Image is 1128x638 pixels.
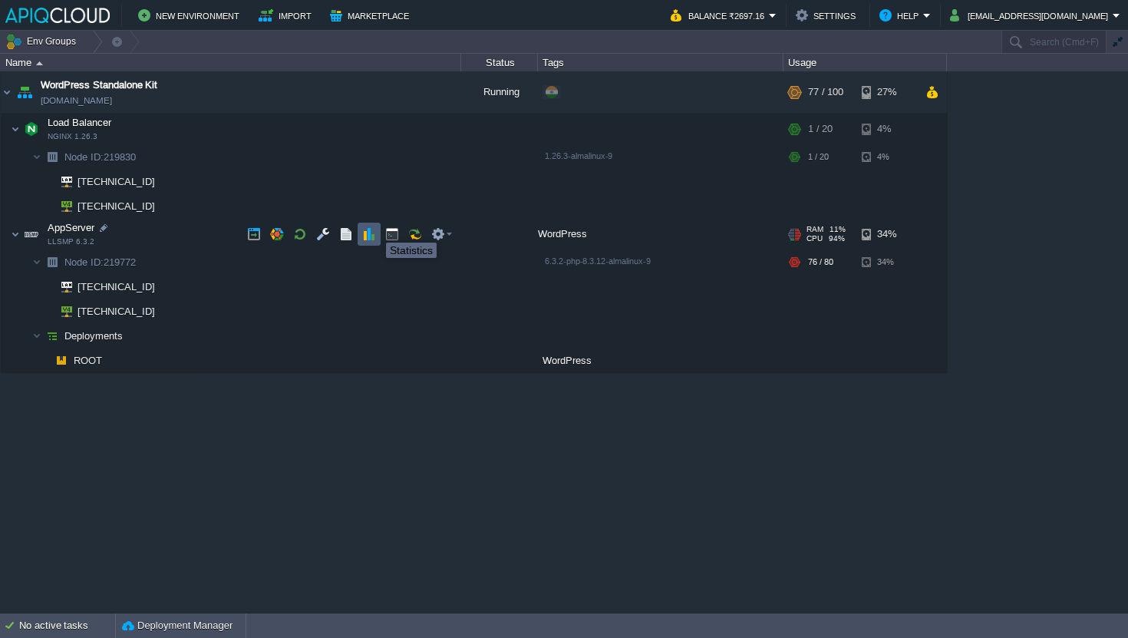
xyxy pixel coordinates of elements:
[259,6,316,25] button: Import
[36,61,43,65] img: AMDAwAAAACH5BAEAAAAALAAAAAABAAEAAAICRAEAOw==
[46,222,97,233] a: AppServerLLSMP 6.3.2
[829,234,845,243] span: 94%
[41,275,51,299] img: AMDAwAAAACH5BAEAAAAALAAAAAABAAEAAAICRAEAOw==
[41,349,51,372] img: AMDAwAAAACH5BAEAAAAALAAAAAABAAEAAAICRAEAOw==
[19,613,115,638] div: No active tasks
[5,31,81,52] button: Env Groups
[51,194,72,218] img: AMDAwAAAACH5BAEAAAAALAAAAAABAAEAAAICRAEAOw==
[72,354,104,367] a: ROOT
[950,6,1113,25] button: [EMAIL_ADDRESS][DOMAIN_NAME]
[138,6,244,25] button: New Environment
[808,114,833,144] div: 1 / 20
[545,151,612,160] span: 1.26.3-almalinux-9
[41,194,51,218] img: AMDAwAAAACH5BAEAAAAALAAAAAABAAEAAAICRAEAOw==
[63,256,138,269] a: Node ID:219772
[46,117,114,128] a: Load BalancerNGINX 1.26.3
[539,54,783,71] div: Tags
[11,219,20,250] img: AMDAwAAAACH5BAEAAAAALAAAAAABAAEAAAICRAEAOw==
[390,244,433,256] div: Statistics
[51,299,72,323] img: AMDAwAAAACH5BAEAAAAALAAAAAABAAEAAAICRAEAOw==
[41,170,51,193] img: AMDAwAAAACH5BAEAAAAALAAAAAABAAEAAAICRAEAOw==
[63,150,138,164] span: 219830
[862,114,912,144] div: 4%
[64,256,104,268] span: Node ID:
[545,256,651,266] span: 6.3.2-php-8.3.12-almalinux-9
[796,6,860,25] button: Settings
[32,324,41,348] img: AMDAwAAAACH5BAEAAAAALAAAAAABAAEAAAICRAEAOw==
[51,349,72,372] img: AMDAwAAAACH5BAEAAAAALAAAAAABAAEAAAICRAEAOw==
[63,150,138,164] a: Node ID:219830
[461,71,538,113] div: Running
[64,151,104,163] span: Node ID:
[41,250,63,274] img: AMDAwAAAACH5BAEAAAAALAAAAAABAAEAAAICRAEAOw==
[21,219,42,250] img: AMDAwAAAACH5BAEAAAAALAAAAAABAAEAAAICRAEAOw==
[5,8,110,23] img: APIQCloud
[808,71,843,113] div: 77 / 100
[330,6,414,25] button: Marketplace
[1,71,13,113] img: AMDAwAAAACH5BAEAAAAALAAAAAABAAEAAAICRAEAOw==
[76,306,157,317] a: [TECHNICAL_ID]
[76,200,157,212] a: [TECHNICAL_ID]
[41,324,63,348] img: AMDAwAAAACH5BAEAAAAALAAAAAABAAEAAAICRAEAOw==
[862,71,912,113] div: 27%
[51,275,72,299] img: AMDAwAAAACH5BAEAAAAALAAAAAABAAEAAAICRAEAOw==
[671,6,769,25] button: Balance ₹2697.16
[76,275,157,299] span: [TECHNICAL_ID]
[46,221,97,234] span: AppServer
[21,114,42,144] img: AMDAwAAAACH5BAEAAAAALAAAAAABAAEAAAICRAEAOw==
[32,250,41,274] img: AMDAwAAAACH5BAEAAAAALAAAAAABAAEAAAICRAEAOw==
[538,219,783,250] div: WordPress
[2,54,460,71] div: Name
[830,225,846,234] span: 11%
[48,237,94,246] span: LLSMP 6.3.2
[806,234,823,243] span: CPU
[51,170,72,193] img: AMDAwAAAACH5BAEAAAAALAAAAAABAAEAAAICRAEAOw==
[14,71,35,113] img: AMDAwAAAACH5BAEAAAAALAAAAAABAAEAAAICRAEAOw==
[41,145,63,169] img: AMDAwAAAACH5BAEAAAAALAAAAAABAAEAAAICRAEAOw==
[76,194,157,218] span: [TECHNICAL_ID]
[862,250,912,274] div: 34%
[808,145,829,169] div: 1 / 20
[538,349,783,372] div: WordPress
[41,93,112,108] a: [DOMAIN_NAME]
[806,225,823,234] span: RAM
[76,170,157,193] span: [TECHNICAL_ID]
[63,329,125,342] a: Deployments
[41,78,157,93] a: WordPress Standalone Kit
[76,299,157,323] span: [TECHNICAL_ID]
[41,299,51,323] img: AMDAwAAAACH5BAEAAAAALAAAAAABAAEAAAICRAEAOw==
[63,256,138,269] span: 219772
[862,219,912,250] div: 34%
[32,145,41,169] img: AMDAwAAAACH5BAEAAAAALAAAAAABAAEAAAICRAEAOw==
[48,132,97,141] span: NGINX 1.26.3
[784,54,946,71] div: Usage
[76,281,157,293] a: [TECHNICAL_ID]
[862,145,912,169] div: 4%
[122,618,233,633] button: Deployment Manager
[462,54,537,71] div: Status
[808,250,833,274] div: 76 / 80
[11,114,20,144] img: AMDAwAAAACH5BAEAAAAALAAAAAABAAEAAAICRAEAOw==
[76,176,157,187] a: [TECHNICAL_ID]
[46,116,114,129] span: Load Balancer
[879,6,923,25] button: Help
